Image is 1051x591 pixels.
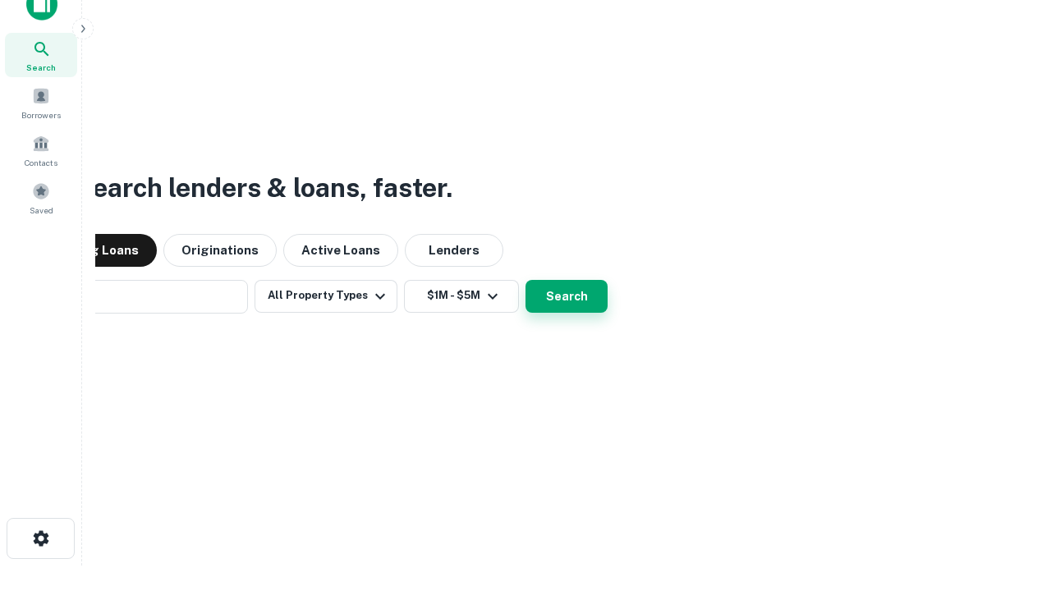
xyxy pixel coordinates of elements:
[405,234,503,267] button: Lenders
[255,280,397,313] button: All Property Types
[5,80,77,125] a: Borrowers
[5,33,77,77] a: Search
[404,280,519,313] button: $1M - $5M
[5,176,77,220] a: Saved
[21,108,61,121] span: Borrowers
[25,156,57,169] span: Contacts
[75,168,452,208] h3: Search lenders & loans, faster.
[5,128,77,172] a: Contacts
[969,460,1051,538] iframe: Chat Widget
[26,61,56,74] span: Search
[30,204,53,217] span: Saved
[163,234,277,267] button: Originations
[525,280,608,313] button: Search
[283,234,398,267] button: Active Loans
